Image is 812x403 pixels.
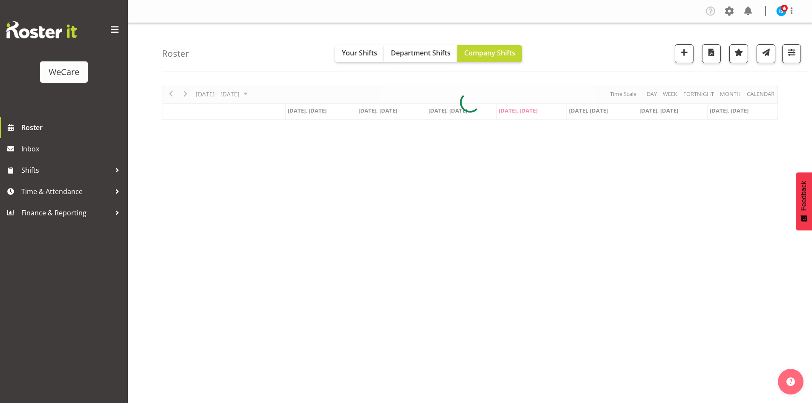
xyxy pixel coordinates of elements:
[342,48,377,58] span: Your Shifts
[675,44,694,63] button: Add a new shift
[21,185,111,198] span: Time & Attendance
[796,172,812,230] button: Feedback - Show survey
[49,66,79,78] div: WeCare
[21,164,111,177] span: Shifts
[391,48,451,58] span: Department Shifts
[384,45,457,62] button: Department Shifts
[6,21,77,38] img: Rosterit website logo
[782,44,801,63] button: Filter Shifts
[776,6,786,16] img: isabel-simcox10849.jpg
[702,44,721,63] button: Download a PDF of the roster according to the set date range.
[162,49,189,58] h4: Roster
[729,44,748,63] button: Highlight an important date within the roster.
[21,206,111,219] span: Finance & Reporting
[757,44,775,63] button: Send a list of all shifts for the selected filtered period to all rostered employees.
[335,45,384,62] button: Your Shifts
[457,45,522,62] button: Company Shifts
[21,121,124,134] span: Roster
[464,48,515,58] span: Company Shifts
[21,142,124,155] span: Inbox
[800,181,808,211] span: Feedback
[786,377,795,386] img: help-xxl-2.png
